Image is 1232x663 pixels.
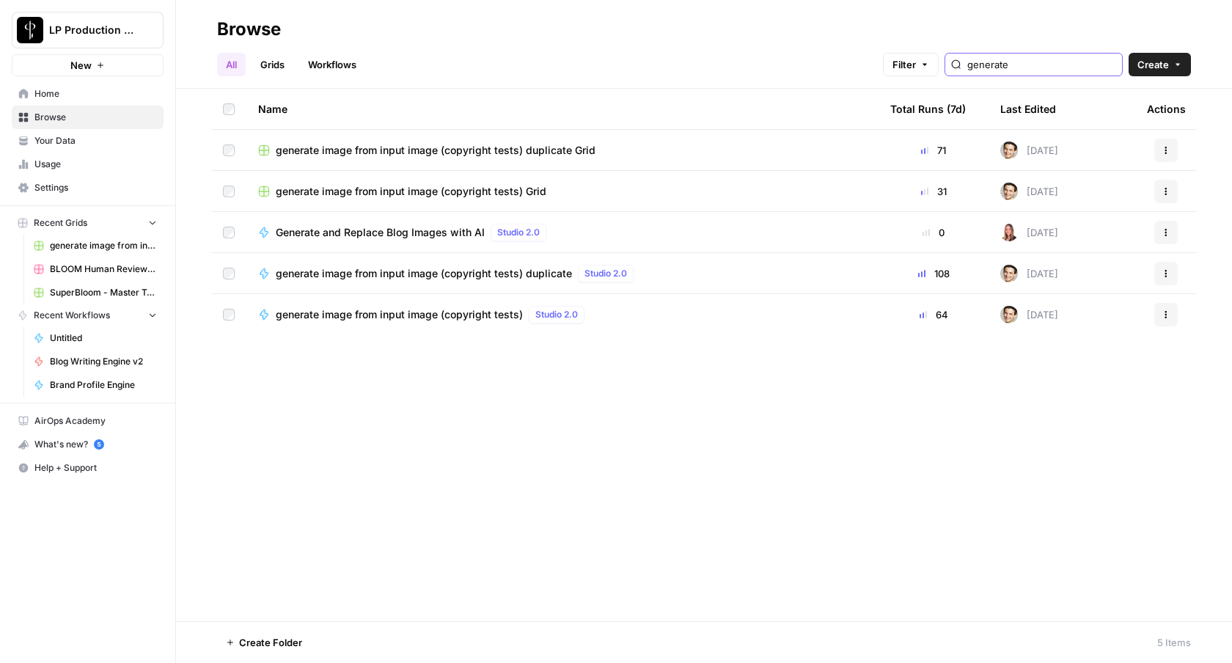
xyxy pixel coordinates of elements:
[892,57,916,72] span: Filter
[34,158,157,171] span: Usage
[12,12,164,48] button: Workspace: LP Production Workloads
[1147,89,1186,129] div: Actions
[890,184,977,199] div: 31
[890,143,977,158] div: 71
[12,106,164,129] a: Browse
[12,54,164,76] button: New
[276,143,595,158] span: generate image from input image (copyright tests) duplicate Grid
[50,239,157,252] span: generate image from input image (copyright tests) duplicate Grid
[50,331,157,345] span: Untitled
[1000,142,1058,159] div: [DATE]
[1157,635,1191,650] div: 5 Items
[1000,224,1058,241] div: [DATE]
[1000,265,1018,282] img: j7temtklz6amjwtjn5shyeuwpeb0
[27,373,164,397] a: Brand Profile Engine
[1129,53,1191,76] button: Create
[1000,183,1058,200] div: [DATE]
[890,89,966,129] div: Total Runs (7d)
[17,17,43,43] img: LP Production Workloads Logo
[276,307,523,322] span: generate image from input image (copyright tests)
[1000,224,1018,241] img: 3b6b55rm04crjmt7qx3lgh3v7fa1
[1000,265,1058,282] div: [DATE]
[34,461,157,475] span: Help + Support
[967,57,1116,72] input: Search
[239,635,302,650] span: Create Folder
[1000,306,1018,323] img: j7temtklz6amjwtjn5shyeuwpeb0
[497,226,540,239] span: Studio 2.0
[50,286,157,299] span: SuperBloom - Master Topic List
[27,257,164,281] a: BLOOM Human Review (ver2)
[258,306,867,323] a: generate image from input image (copyright tests)Studio 2.0
[27,234,164,257] a: generate image from input image (copyright tests) duplicate Grid
[584,267,627,280] span: Studio 2.0
[1000,89,1056,129] div: Last Edited
[890,225,977,240] div: 0
[12,433,164,456] button: What's new? 5
[276,225,485,240] span: Generate and Replace Blog Images with AI
[258,89,867,129] div: Name
[50,263,157,276] span: BLOOM Human Review (ver2)
[217,53,246,76] a: All
[34,87,157,100] span: Home
[276,266,572,281] span: generate image from input image (copyright tests) duplicate
[12,129,164,153] a: Your Data
[70,58,92,73] span: New
[1000,142,1018,159] img: j7temtklz6amjwtjn5shyeuwpeb0
[12,82,164,106] a: Home
[276,184,546,199] span: generate image from input image (copyright tests) Grid
[34,134,157,147] span: Your Data
[883,53,939,76] button: Filter
[258,265,867,282] a: generate image from input image (copyright tests) duplicateStudio 2.0
[258,143,867,158] a: generate image from input image (copyright tests) duplicate Grid
[12,304,164,326] button: Recent Workflows
[97,441,100,448] text: 5
[27,350,164,373] a: Blog Writing Engine v2
[217,631,311,654] button: Create Folder
[34,181,157,194] span: Settings
[1000,306,1058,323] div: [DATE]
[258,224,867,241] a: Generate and Replace Blog Images with AIStudio 2.0
[27,326,164,350] a: Untitled
[1137,57,1169,72] span: Create
[252,53,293,76] a: Grids
[34,216,87,230] span: Recent Grids
[12,456,164,480] button: Help + Support
[12,212,164,234] button: Recent Grids
[12,409,164,433] a: AirOps Academy
[50,378,157,392] span: Brand Profile Engine
[50,355,157,368] span: Blog Writing Engine v2
[49,23,138,37] span: LP Production Workloads
[890,307,977,322] div: 64
[34,111,157,124] span: Browse
[535,308,578,321] span: Studio 2.0
[34,414,157,428] span: AirOps Academy
[217,18,281,41] div: Browse
[12,176,164,199] a: Settings
[12,153,164,176] a: Usage
[258,184,867,199] a: generate image from input image (copyright tests) Grid
[94,439,104,450] a: 5
[27,281,164,304] a: SuperBloom - Master Topic List
[299,53,365,76] a: Workflows
[1000,183,1018,200] img: j7temtklz6amjwtjn5shyeuwpeb0
[12,433,163,455] div: What's new?
[34,309,110,322] span: Recent Workflows
[890,266,977,281] div: 108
